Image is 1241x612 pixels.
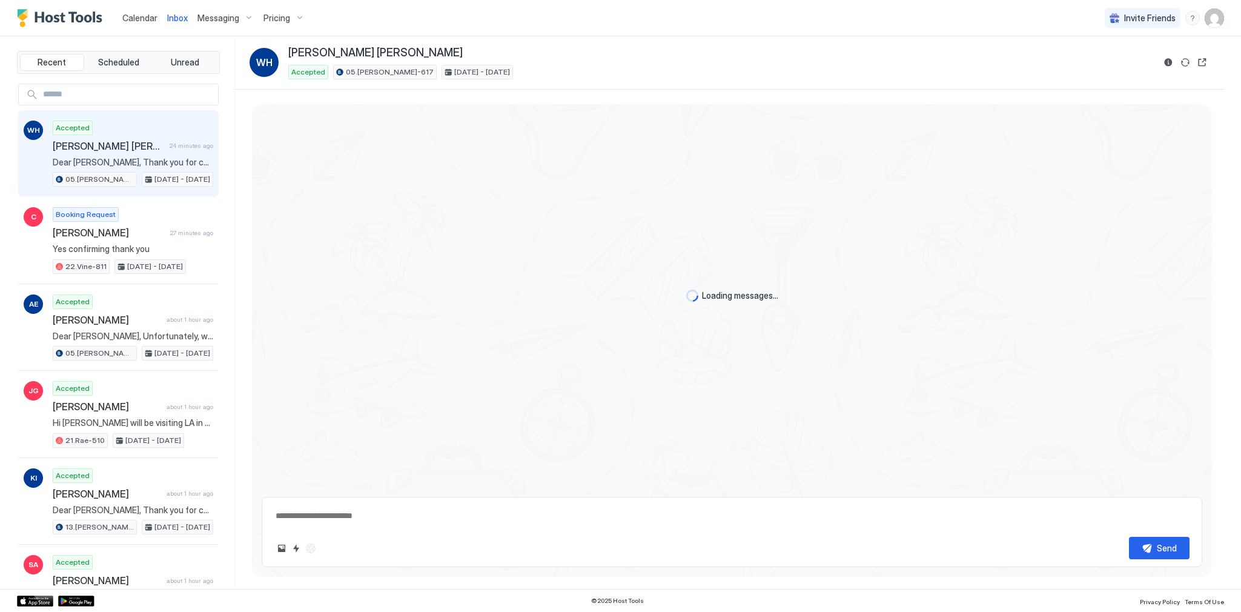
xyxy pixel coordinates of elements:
[167,577,213,585] span: about 1 hour ago
[1129,537,1190,559] button: Send
[53,401,162,413] span: [PERSON_NAME]
[28,385,39,396] span: JG
[56,122,90,133] span: Accepted
[263,13,290,24] span: Pricing
[1185,598,1224,605] span: Terms Of Use
[53,227,165,239] span: [PERSON_NAME]
[1157,542,1177,554] div: Send
[289,541,303,556] button: Quick reply
[17,9,108,27] a: Host Tools Logo
[1195,55,1210,70] button: Open reservation
[17,51,220,74] div: tab-group
[27,125,40,136] span: WH
[291,67,325,78] span: Accepted
[53,244,213,254] span: Yes confirming thank you
[53,140,165,152] span: [PERSON_NAME] [PERSON_NAME]
[1205,8,1224,28] div: User profile
[170,229,213,237] span: 27 minutes ago
[167,13,188,23] span: Inbox
[17,596,53,607] a: App Store
[56,296,90,307] span: Accepted
[686,290,698,302] div: loading
[56,557,90,568] span: Accepted
[53,331,213,342] span: Dear [PERSON_NAME], Unfortunately, we do not offer luggage storage at the apartment before check-...
[167,12,188,24] a: Inbox
[1140,594,1180,607] a: Privacy Policy
[122,12,157,24] a: Calendar
[53,157,213,168] span: Dear [PERSON_NAME], Thank you for choosing to stay at our apartment. 📅 I’d like to confirm your r...
[167,316,213,324] span: about 1 hour ago
[1185,594,1224,607] a: Terms Of Use
[1178,55,1193,70] button: Sync reservation
[167,490,213,497] span: about 1 hour ago
[591,597,644,605] span: © 2025 Host Tools
[56,470,90,481] span: Accepted
[28,559,38,570] span: SA
[1161,55,1176,70] button: Reservation information
[122,13,157,23] span: Calendar
[29,299,38,310] span: AE
[53,417,213,428] span: Hi [PERSON_NAME] will be visiting LA in September. I stayed in your flat last March and I loved i...
[454,67,510,78] span: [DATE] - [DATE]
[98,57,139,68] span: Scheduled
[65,261,107,272] span: 22.Vine-811
[38,84,218,105] input: Input Field
[20,54,84,71] button: Recent
[53,574,162,587] span: [PERSON_NAME]
[53,314,162,326] span: [PERSON_NAME]
[256,55,273,70] span: WH
[346,67,434,78] span: 05.[PERSON_NAME]-617
[153,54,217,71] button: Unread
[65,348,134,359] span: 05.[PERSON_NAME]-617
[167,403,213,411] span: about 1 hour ago
[65,522,134,533] span: 13.[PERSON_NAME]-422
[288,46,463,60] span: [PERSON_NAME] [PERSON_NAME]
[170,142,213,150] span: 24 minutes ago
[171,57,199,68] span: Unread
[154,348,210,359] span: [DATE] - [DATE]
[53,505,213,516] span: Dear [PERSON_NAME], Thank you for choosing to stay at our apartment. We hope you’ve enjoyed every...
[197,13,239,24] span: Messaging
[65,174,134,185] span: 05.[PERSON_NAME]-617
[1185,11,1200,25] div: menu
[53,488,162,500] span: [PERSON_NAME]
[702,290,778,301] span: Loading messages...
[127,261,183,272] span: [DATE] - [DATE]
[154,174,210,185] span: [DATE] - [DATE]
[87,54,151,71] button: Scheduled
[58,596,94,607] a: Google Play Store
[65,435,105,446] span: 21.Rae-510
[56,383,90,394] span: Accepted
[1124,13,1176,24] span: Invite Friends
[125,435,181,446] span: [DATE] - [DATE]
[1140,598,1180,605] span: Privacy Policy
[154,522,210,533] span: [DATE] - [DATE]
[31,211,36,222] span: C
[38,57,66,68] span: Recent
[274,541,289,556] button: Upload image
[56,209,116,220] span: Booking Request
[30,473,37,484] span: KI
